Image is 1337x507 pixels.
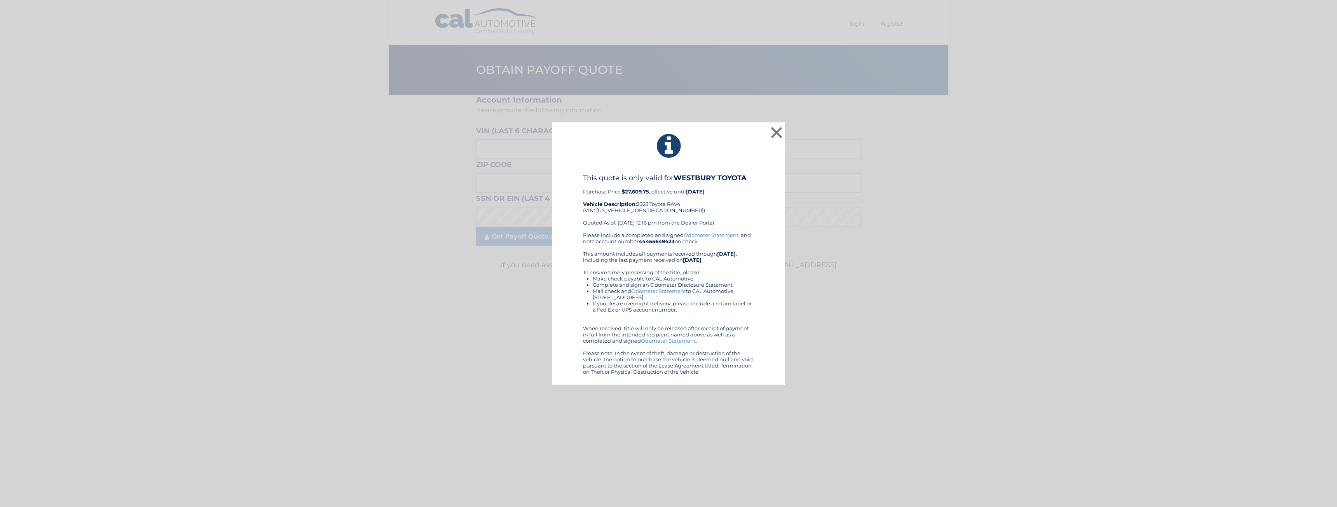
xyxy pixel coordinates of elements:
[639,238,675,244] b: 44455649423
[717,251,736,257] b: [DATE]
[593,275,754,282] li: Make check payable to CAL Automotive
[593,288,754,300] li: Mail check and to CAL Automotive, [STREET_ADDRESS]
[674,174,747,182] b: WESTBURY TOYOTA
[769,125,784,140] button: ×
[583,232,754,375] div: Please include a completed and signed , and note account number on check. This amount includes al...
[631,288,686,294] a: Odometer Statement
[583,174,754,182] h4: This quote is only valid for
[686,188,705,195] b: [DATE]
[593,300,754,313] li: If you desire overnight delivery, please include a return label or a Fed Ex or UPS account number.
[683,257,702,263] b: [DATE]
[641,338,696,344] a: Odometer Statement
[622,188,649,195] b: $27,609.75
[583,174,754,232] div: Purchase Price: , effective until 2023 Toyota RAV4 (VIN: [US_VEHICLE_IDENTIFICATION_NUMBER]) Quot...
[583,201,637,207] strong: Vehicle Description:
[684,232,738,238] a: Odometer Statement
[593,282,754,288] li: Complete and sign an Odometer Disclosure Statement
